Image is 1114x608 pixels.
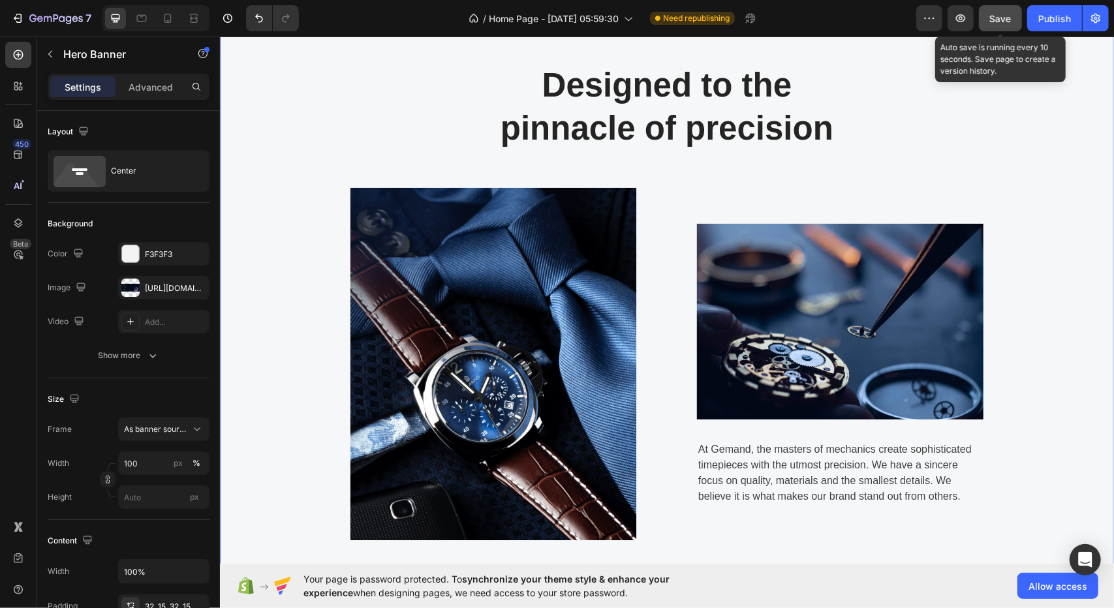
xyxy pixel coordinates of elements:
[145,249,206,260] div: F3F3F3
[65,80,101,94] p: Settings
[193,457,200,469] div: %
[118,418,209,441] button: As banner source
[48,218,93,230] div: Background
[48,532,95,550] div: Content
[10,239,31,249] div: Beta
[1029,579,1087,593] span: Allow access
[1027,5,1082,31] button: Publish
[303,572,720,600] span: Your page is password protected. To when designing pages, we need access to your store password.
[12,139,31,149] div: 450
[99,349,159,362] div: Show more
[85,10,91,26] p: 7
[111,156,191,186] div: Center
[1038,12,1071,25] div: Publish
[478,405,762,468] p: At Gemand, the masters of mechanics create sophisticated timepieces with the utmost precision. We...
[303,573,670,598] span: synchronize your theme style & enhance your experience
[48,566,69,577] div: Width
[48,491,72,503] label: Height
[190,492,199,502] span: px
[483,12,486,25] span: /
[477,187,764,384] img: Alt Image
[220,37,1114,564] iframe: Design area
[145,316,206,328] div: Add...
[129,80,173,94] p: Advanced
[1070,544,1101,575] div: Open Intercom Messenger
[48,313,87,331] div: Video
[48,457,69,469] label: Width
[124,423,188,435] span: As banner source
[118,485,209,509] input: px
[5,5,97,31] button: 7
[246,5,299,31] div: Undo/Redo
[48,245,86,263] div: Color
[1017,573,1098,599] button: Allow access
[119,560,209,583] input: Auto
[189,455,204,471] button: px
[48,423,72,435] label: Frame
[170,455,186,471] button: %
[63,46,174,62] p: Hero Banner
[663,12,730,24] span: Need republishing
[48,279,89,297] div: Image
[145,282,206,294] div: [URL][DOMAIN_NAME]
[979,5,1022,31] button: Save
[48,344,209,367] button: Show more
[48,123,91,141] div: Layout
[174,457,183,469] div: px
[118,451,209,475] input: px%
[489,12,619,25] span: Home Page - [DATE] 05:59:30
[990,13,1012,24] span: Save
[48,391,82,408] div: Size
